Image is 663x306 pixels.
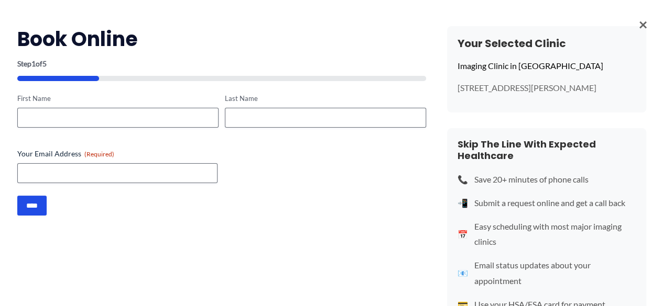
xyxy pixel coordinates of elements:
h3: Your Selected Clinic [458,37,636,50]
span: × [639,10,647,38]
h2: Book Online [17,26,426,52]
span: 5 [42,59,47,68]
span: 1 [31,59,36,68]
li: Easy scheduling with most major imaging clinics [458,219,636,250]
span: (Required) [84,150,114,158]
label: First Name [17,94,219,104]
p: [STREET_ADDRESS][PERSON_NAME] [458,82,636,94]
span: 📧 [458,265,468,281]
li: Submit a request online and get a call back [458,195,636,211]
p: Step of [17,60,426,67]
span: 📲 [458,195,468,211]
label: Last Name [225,94,426,104]
h4: Skip The Line With Expected Healthcare [458,139,636,161]
label: Your Email Address [17,149,426,159]
p: Imaging Clinic in [GEOGRAPHIC_DATA] [458,58,636,74]
li: Email status updates about your appointment [458,257,636,288]
span: 📞 [458,172,468,187]
li: Save 20+ minutes of phone calls [458,172,636,187]
span: 📅 [458,226,468,242]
